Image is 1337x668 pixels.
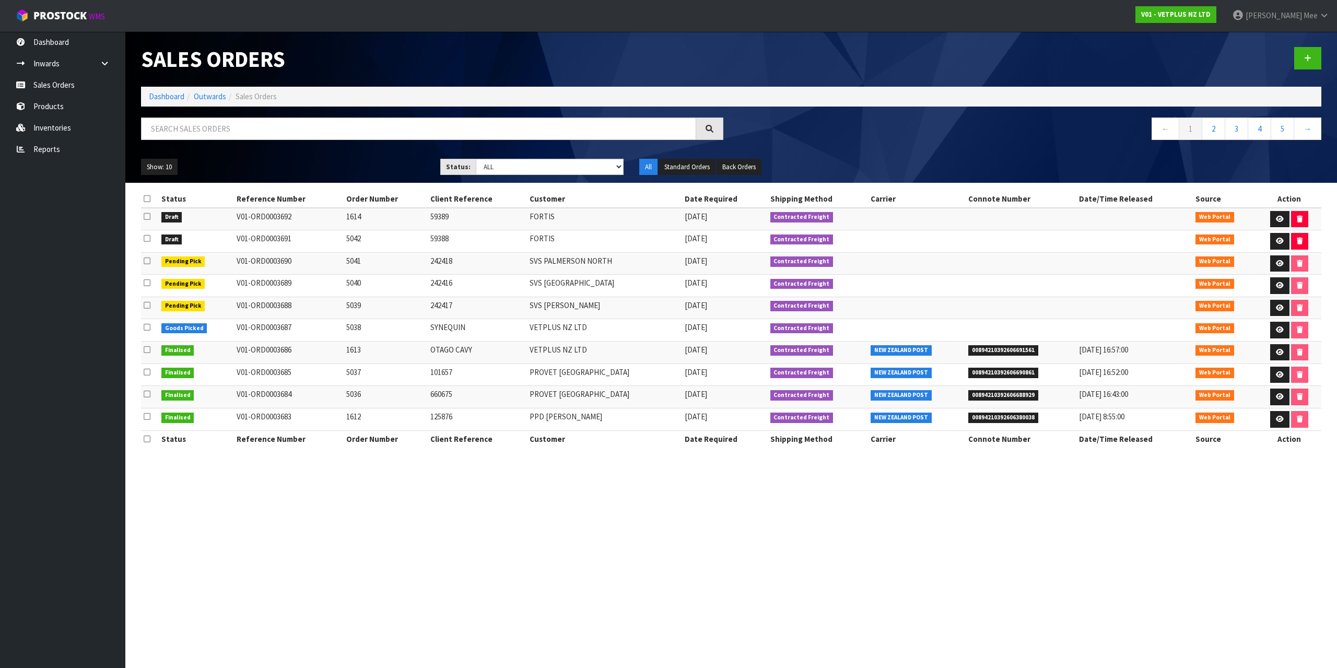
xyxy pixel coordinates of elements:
span: [DATE] [685,389,707,399]
td: V01-ORD0003684 [234,386,344,408]
a: ← [1152,118,1179,140]
span: Contracted Freight [770,301,834,311]
span: Pending Pick [161,301,205,311]
span: Draft [161,212,182,222]
span: [DATE] 16:43:00 [1079,389,1128,399]
td: V01-ORD0003686 [234,341,344,364]
span: [DATE] [685,212,707,221]
span: [PERSON_NAME] [1246,10,1302,20]
span: Web Portal [1195,301,1234,311]
span: Goods Picked [161,323,207,334]
a: 1 [1179,118,1202,140]
a: → [1294,118,1321,140]
th: Source [1193,431,1257,448]
td: 125876 [428,408,527,431]
th: Date/Time Released [1076,431,1193,448]
th: Date Required [682,191,768,207]
span: Web Portal [1195,235,1234,245]
span: [DATE] 16:57:00 [1079,345,1128,355]
span: [DATE] [685,256,707,266]
td: 101657 [428,364,527,386]
td: 242416 [428,275,527,297]
td: V01-ORD0003691 [234,230,344,253]
td: SVS [GEOGRAPHIC_DATA] [527,275,682,297]
td: OTAGO CAVY [428,341,527,364]
td: VETPLUS NZ LTD [527,341,682,364]
input: Search sales orders [141,118,696,140]
span: Web Portal [1195,345,1234,356]
th: Date Required [682,431,768,448]
span: [DATE] [685,322,707,332]
a: 2 [1202,118,1225,140]
td: 59389 [428,208,527,230]
td: 1612 [344,408,428,431]
span: Web Portal [1195,256,1234,267]
span: Pending Pick [161,279,205,289]
span: 00894210392606380038 [968,413,1038,423]
td: V01-ORD0003690 [234,252,344,275]
td: FORTIS [527,208,682,230]
nav: Page navigation [739,118,1321,143]
button: Standard Orders [659,159,716,175]
button: Back Orders [717,159,761,175]
th: Reference Number [234,191,344,207]
td: PROVET [GEOGRAPHIC_DATA] [527,386,682,408]
a: 4 [1248,118,1271,140]
button: All [639,159,658,175]
span: Web Portal [1195,413,1234,423]
th: Order Number [344,191,428,207]
a: 3 [1225,118,1248,140]
th: Client Reference [428,191,527,207]
span: NEW ZEALAND POST [871,413,932,423]
span: [DATE] [685,367,707,377]
td: FORTIS [527,230,682,253]
th: Order Number [344,431,428,448]
span: Contracted Freight [770,345,834,356]
span: Finalised [161,345,194,356]
h1: Sales Orders [141,47,723,71]
span: [DATE] [685,412,707,421]
td: PROVET [GEOGRAPHIC_DATA] [527,364,682,386]
td: 5040 [344,275,428,297]
th: Action [1257,191,1321,207]
span: NEW ZEALAND POST [871,345,932,356]
a: Dashboard [149,91,184,101]
span: Contracted Freight [770,390,834,401]
span: Web Portal [1195,368,1234,378]
td: V01-ORD0003688 [234,297,344,319]
th: Connote Number [966,191,1076,207]
span: [DATE] [685,278,707,288]
th: Connote Number [966,431,1076,448]
img: cube-alt.png [16,9,29,22]
span: 00894210392606690861 [968,368,1038,378]
td: 5039 [344,297,428,319]
span: Finalised [161,390,194,401]
th: Customer [527,191,682,207]
th: Source [1193,191,1257,207]
td: PPD [PERSON_NAME] [527,408,682,431]
span: Contracted Freight [770,212,834,222]
span: Web Portal [1195,390,1234,401]
td: 660675 [428,386,527,408]
td: 5041 [344,252,428,275]
td: V01-ORD0003685 [234,364,344,386]
span: 00894210392606688929 [968,390,1038,401]
strong: V01 - VETPLUS NZ LTD [1141,10,1211,19]
span: [DATE] 16:52:00 [1079,367,1128,377]
th: Client Reference [428,431,527,448]
th: Customer [527,431,682,448]
span: Sales Orders [236,91,277,101]
span: NEW ZEALAND POST [871,368,932,378]
span: Contracted Freight [770,235,834,245]
th: Reference Number [234,431,344,448]
span: 00894210392606691561 [968,345,1038,356]
td: 5038 [344,319,428,342]
span: Finalised [161,368,194,378]
th: Action [1257,431,1321,448]
span: Contracted Freight [770,368,834,378]
td: SVS [PERSON_NAME] [527,297,682,319]
td: 5037 [344,364,428,386]
th: Status [159,191,234,207]
span: Finalised [161,413,194,423]
th: Carrier [868,431,966,448]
